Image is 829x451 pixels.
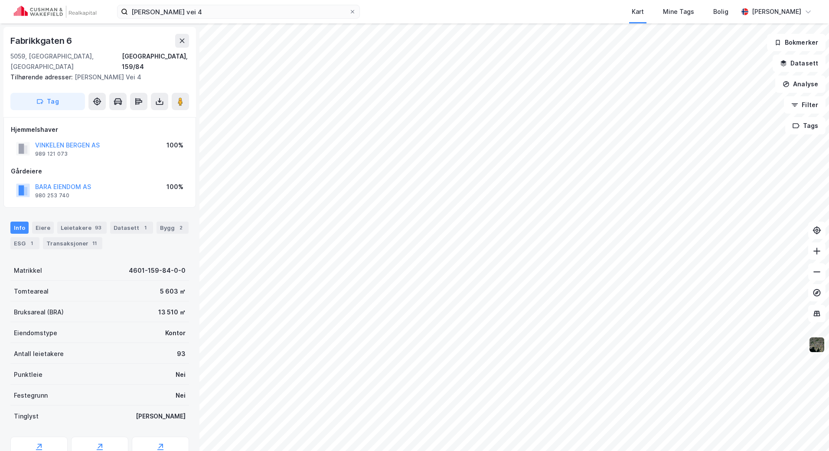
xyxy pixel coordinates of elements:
div: Info [10,222,29,234]
div: 1 [141,223,150,232]
div: [PERSON_NAME] [752,7,801,17]
div: Punktleie [14,369,42,380]
div: Datasett [110,222,153,234]
div: Kontor [165,328,186,338]
div: Bygg [157,222,189,234]
div: 100% [166,182,183,192]
span: Tilhørende adresser: [10,73,75,81]
button: Datasett [773,55,826,72]
div: Nei [176,369,186,380]
div: [PERSON_NAME] Vei 4 [10,72,182,82]
div: 93 [177,349,186,359]
div: Gårdeiere [11,166,189,176]
div: 93 [93,223,103,232]
div: Kontrollprogram for chat [786,409,829,451]
div: Antall leietakere [14,349,64,359]
div: 1 [27,239,36,248]
div: Kart [632,7,644,17]
button: Bokmerker [767,34,826,51]
div: 980 253 740 [35,192,69,199]
button: Tag [10,93,85,110]
button: Filter [784,96,826,114]
div: 4601-159-84-0-0 [129,265,186,276]
div: Nei [176,390,186,401]
div: 100% [166,140,183,150]
div: Festegrunn [14,390,48,401]
div: Eiendomstype [14,328,57,338]
div: [PERSON_NAME] [136,411,186,422]
div: [GEOGRAPHIC_DATA], 159/84 [122,51,189,72]
div: Mine Tags [663,7,694,17]
div: Tomteareal [14,286,49,297]
div: Fabrikkgaten 6 [10,34,74,48]
div: Matrikkel [14,265,42,276]
img: cushman-wakefield-realkapital-logo.202ea83816669bd177139c58696a8fa1.svg [14,6,96,18]
div: Transaksjoner [43,237,102,249]
div: 5059, [GEOGRAPHIC_DATA], [GEOGRAPHIC_DATA] [10,51,122,72]
button: Tags [785,117,826,134]
button: Analyse [775,75,826,93]
img: 9k= [809,337,825,353]
div: 13 510 ㎡ [158,307,186,317]
iframe: Chat Widget [786,409,829,451]
div: Bruksareal (BRA) [14,307,64,317]
input: Søk på adresse, matrikkel, gårdeiere, leietakere eller personer [128,5,349,18]
div: 5 603 ㎡ [160,286,186,297]
div: Leietakere [57,222,107,234]
div: 2 [176,223,185,232]
div: 11 [90,239,99,248]
div: 989 121 073 [35,150,68,157]
div: Bolig [713,7,728,17]
div: Eiere [32,222,54,234]
div: Hjemmelshaver [11,124,189,135]
div: ESG [10,237,39,249]
div: Tinglyst [14,411,39,422]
